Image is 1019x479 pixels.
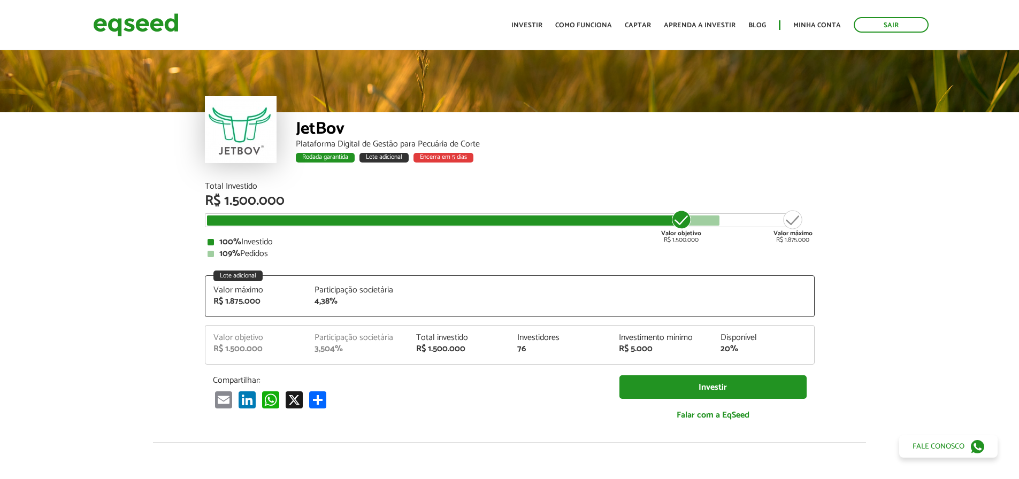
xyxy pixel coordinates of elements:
[619,375,807,399] a: Investir
[661,228,701,238] strong: Valor objetivo
[296,153,355,163] div: Rodada garantida
[219,235,241,249] strong: 100%
[213,271,263,281] div: Lote adicional
[793,22,841,29] a: Minha conta
[307,391,328,408] a: Share
[315,334,400,342] div: Participação societária
[416,345,502,353] div: R$ 1.500.000
[93,11,179,39] img: EqSeed
[773,209,813,243] div: R$ 1.875.000
[284,391,305,408] a: X
[205,182,815,191] div: Total Investido
[899,435,998,458] a: Fale conosco
[555,22,612,29] a: Como funciona
[213,286,299,295] div: Valor máximo
[236,391,258,408] a: LinkedIn
[661,209,701,243] div: R$ 1.500.000
[517,345,603,353] div: 76
[213,297,299,306] div: R$ 1.875.000
[619,334,704,342] div: Investimento mínimo
[213,334,299,342] div: Valor objetivo
[721,345,806,353] div: 20%
[296,120,815,140] div: JetBov
[296,140,815,149] div: Plataforma Digital de Gestão para Pecuária de Corte
[854,17,929,33] a: Sair
[511,22,542,29] a: Investir
[219,246,240,261] strong: 109%
[359,153,409,163] div: Lote adicional
[773,228,813,238] strong: Valor máximo
[625,22,651,29] a: Captar
[619,404,807,426] a: Falar com a EqSeed
[208,250,812,258] div: Pedidos
[517,334,603,342] div: Investidores
[260,391,281,408] a: WhatsApp
[416,334,502,342] div: Total investido
[664,22,735,29] a: Aprenda a investir
[315,286,400,295] div: Participação societária
[748,22,766,29] a: Blog
[413,153,473,163] div: Encerra em 5 dias
[205,194,815,208] div: R$ 1.500.000
[315,297,400,306] div: 4,38%
[315,345,400,353] div: 3,504%
[213,375,603,385] p: Compartilhar:
[721,334,806,342] div: Disponível
[619,345,704,353] div: R$ 5.000
[208,238,812,246] div: Investido
[213,391,234,408] a: Email
[213,345,299,353] div: R$ 1.500.000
